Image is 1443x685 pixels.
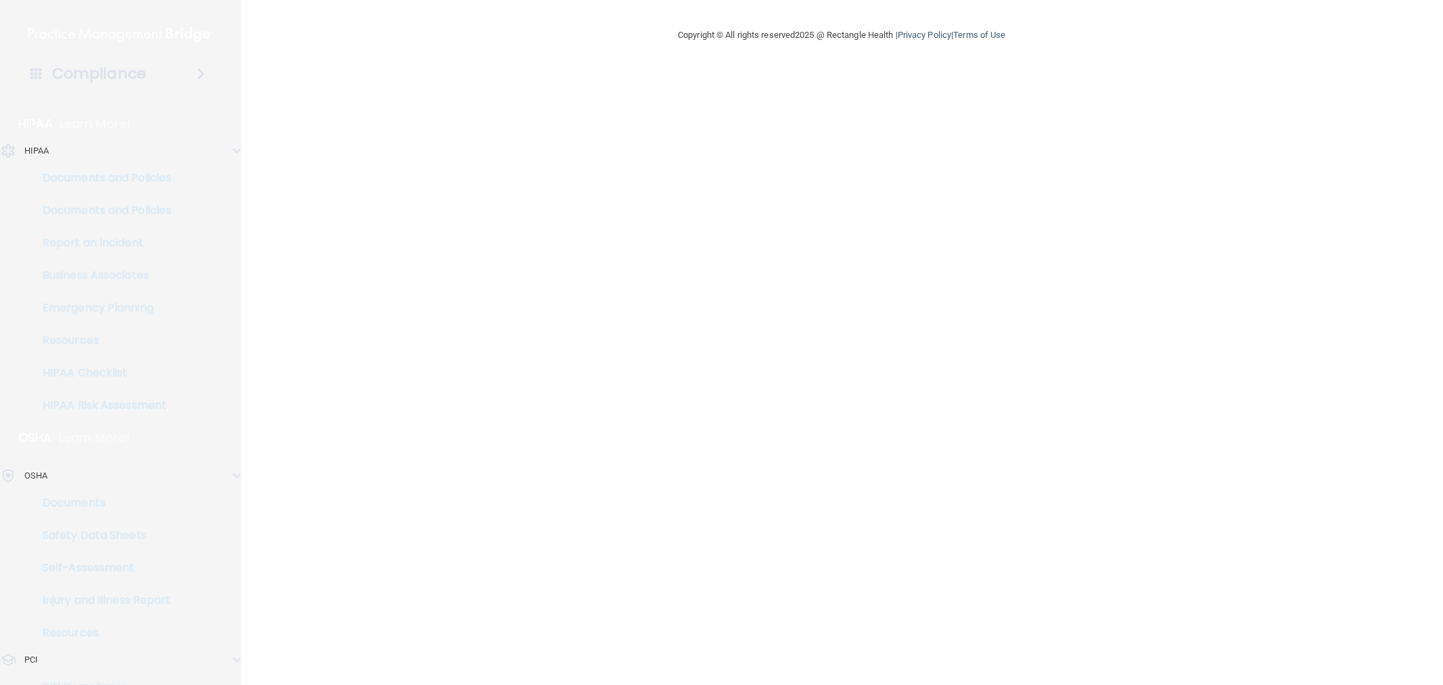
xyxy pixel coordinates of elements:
[898,30,951,40] a: Privacy Policy
[9,204,193,217] p: Documents and Policies
[9,594,193,607] p: Injury and Illness Report
[52,64,146,83] h4: Compliance
[9,269,193,282] p: Business Associates
[60,116,131,132] p: Learn More!
[9,366,193,380] p: HIPAA Checklist
[953,30,1005,40] a: Terms of Use
[9,334,193,347] p: Resources
[9,496,193,510] p: Documents
[9,561,193,575] p: Self-Assessment
[9,301,193,315] p: Emergency Planning
[9,399,193,412] p: HIPAA Risk Assessment
[595,14,1089,57] div: Copyright © All rights reserved 2025 @ Rectangle Health | |
[9,626,193,640] p: Resources
[9,236,193,250] p: Report an Incident
[18,430,52,446] p: OSHA
[9,171,193,185] p: Documents and Policies
[24,143,49,159] p: HIPAA
[59,430,131,446] p: Learn More!
[9,529,193,542] p: Safety Data Sheets
[24,468,47,484] p: OSHA
[24,652,38,668] p: PCI
[28,21,212,48] img: PMB logo
[18,116,53,132] p: HIPAA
